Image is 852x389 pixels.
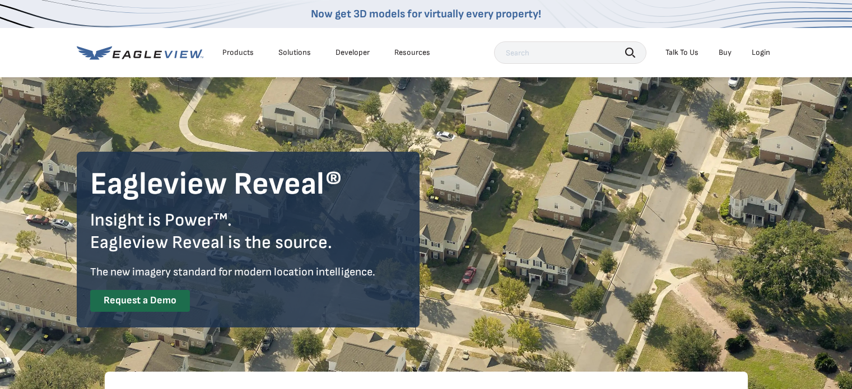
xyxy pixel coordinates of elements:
[336,48,370,58] a: Developer
[752,48,770,58] div: Login
[90,263,406,281] div: The new imagery standard for modern location intelligence.
[494,41,646,64] input: Search
[394,48,430,58] div: Resources
[665,48,699,58] div: Talk To Us
[278,48,311,58] div: Solutions
[90,165,406,204] h1: Eagleview Reveal®
[90,209,406,254] div: Insight is Power™. Eagleview Reveal is the source.
[311,7,541,21] a: Now get 3D models for virtually every property!
[90,290,190,312] a: Request a Demo
[719,48,732,58] a: Buy
[222,48,254,58] div: Products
